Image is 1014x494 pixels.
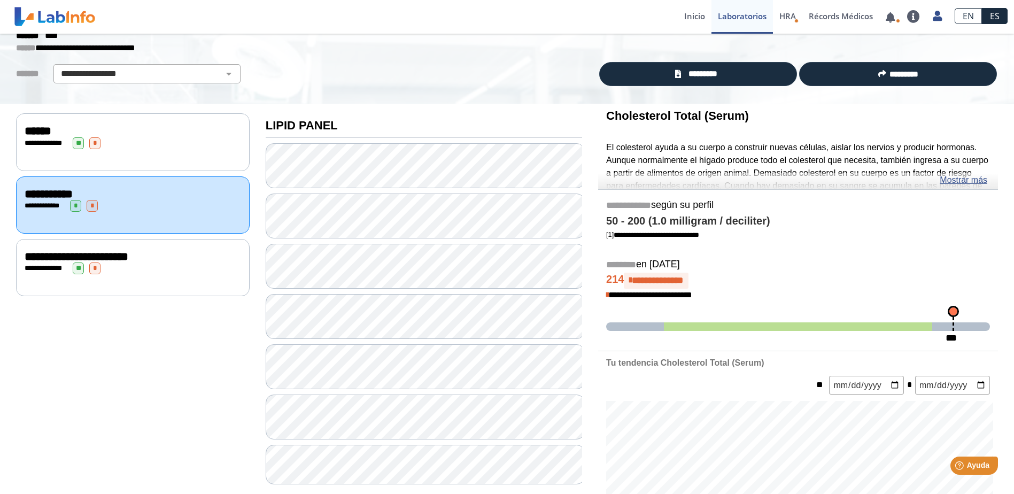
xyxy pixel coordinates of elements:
h5: según su perfil [606,199,990,212]
b: Cholesterol Total (Serum) [606,109,749,122]
b: Tu tendencia Cholesterol Total (Serum) [606,358,764,367]
input: mm/dd/yyyy [915,376,990,395]
b: LIPID PANEL [266,119,338,132]
h4: 50 - 200 (1.0 milligram / deciliter) [606,215,990,228]
a: Mostrar más [940,174,987,187]
input: mm/dd/yyyy [829,376,904,395]
a: [1] [606,230,699,238]
h5: en [DATE] [606,259,990,271]
h4: 214 [606,273,990,289]
p: El colesterol ayuda a su cuerpo a construir nuevas células, aislar los nervios y producir hormona... [606,141,990,230]
iframe: Help widget launcher [919,452,1002,482]
span: HRA [779,11,796,21]
a: ES [982,8,1008,24]
a: EN [955,8,982,24]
